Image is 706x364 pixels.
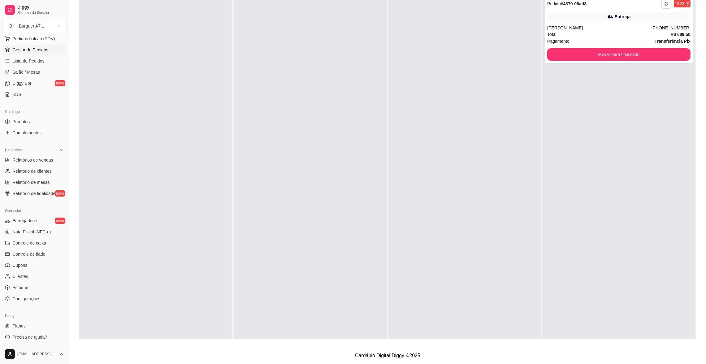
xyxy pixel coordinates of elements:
[2,311,67,321] div: Diggy
[547,1,561,6] span: Pedido
[12,296,40,302] span: Configurações
[12,130,41,136] span: Complementos
[2,294,67,304] a: Configurações
[2,78,67,88] a: Diggy Botnovo
[2,20,67,32] button: Select a team
[12,190,55,197] span: Relatório de fidelidade
[2,347,67,362] button: [EMAIL_ADDRESS][DOMAIN_NAME]
[12,168,52,174] span: Relatório de clientes
[19,23,44,29] div: Burguer A7 ...
[2,249,67,259] a: Controle de fiado
[17,352,57,357] span: [EMAIL_ADDRESS][DOMAIN_NAME]
[5,148,22,153] span: Relatórios
[12,119,30,125] span: Produtos
[2,2,67,17] a: DiggySistema de Gestão
[12,58,45,64] span: Lista de Pedidos
[675,1,684,6] div: 12:28
[2,67,67,77] a: Salão / Mesas
[2,332,67,342] a: Precisa de ajuda?
[2,188,67,198] a: Relatório de fidelidadenovo
[12,251,45,257] span: Controle de fiado
[2,155,67,165] a: Relatórios de vendas
[12,323,26,329] span: Planos
[12,262,27,268] span: Cupons
[2,227,67,237] a: Nota Fiscal (NFC-e)
[12,91,21,97] span: KDS
[2,238,67,248] a: Controle de caixa
[2,206,67,216] div: Gerenciar
[2,271,67,281] a: Clientes
[12,334,47,340] span: Precisa de ajuda?
[547,38,570,45] span: Pagamento
[2,321,67,331] a: Planos
[2,128,67,138] a: Complementos
[655,39,691,44] strong: Transferência Pix
[547,25,652,31] div: [PERSON_NAME]
[652,25,691,31] div: [PHONE_NUMBER]
[12,273,28,279] span: Clientes
[12,69,40,75] span: Salão / Mesas
[547,48,691,61] button: Mover para finalizado
[12,284,28,291] span: Estoque
[12,240,46,246] span: Controle de caixa
[547,31,557,38] span: Total
[561,1,587,6] strong: # 4379-06ad8
[12,218,38,224] span: Entregadores
[2,107,67,117] div: Catálogo
[12,179,50,185] span: Relatório de mesas
[2,89,67,99] a: KDS
[2,177,67,187] a: Relatório de mesas
[2,283,67,292] a: Estoque
[2,117,67,127] a: Produtos
[8,23,14,29] span: B
[12,47,48,53] span: Gestor de Pedidos
[2,34,67,44] button: Pedidos balcão (PDV)
[2,166,67,176] a: Relatório de clientes
[17,10,64,15] span: Sistema de Gestão
[615,14,631,20] div: Entrega
[2,260,67,270] a: Cupons
[17,5,64,10] span: Diggy
[12,36,55,42] span: Pedidos balcão (PDV)
[2,45,67,55] a: Gestor de Pedidos
[12,80,31,86] span: Diggy Bot
[2,216,67,226] a: Entregadoresnovo
[2,56,67,66] a: Lista de Pedidos
[12,229,51,235] span: Nota Fiscal (NFC-e)
[670,32,691,37] strong: R$ 689,50
[12,157,53,163] span: Relatórios de vendas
